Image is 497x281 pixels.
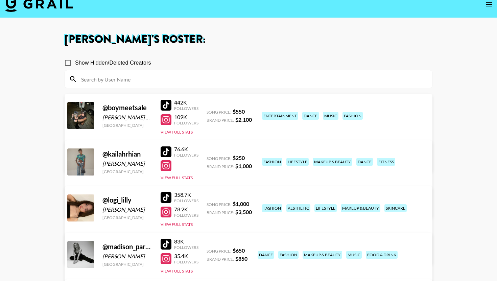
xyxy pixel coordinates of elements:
[302,112,319,120] div: dance
[262,158,282,166] div: fashion
[314,204,337,212] div: lifestyle
[233,247,245,254] strong: $ 650
[174,106,198,111] div: Followers
[161,268,193,274] button: View Full Stats
[235,163,252,169] strong: $ 1,000
[207,249,231,254] span: Song Price:
[102,123,152,128] div: [GEOGRAPHIC_DATA]
[102,169,152,174] div: [GEOGRAPHIC_DATA]
[346,251,362,259] div: music
[102,160,152,167] div: [PERSON_NAME]
[174,213,198,218] div: Followers
[102,253,152,260] div: [PERSON_NAME]
[75,59,151,67] span: Show Hidden/Deleted Creators
[102,196,152,204] div: @ logi_lilly
[207,164,234,169] span: Brand Price:
[366,251,398,259] div: food & drink
[102,150,152,158] div: @ kailahrhian
[235,116,252,123] strong: $ 2,100
[102,114,152,121] div: [PERSON_NAME] de [PERSON_NAME]
[207,202,231,207] span: Song Price:
[161,130,193,135] button: View Full Stats
[341,204,380,212] div: makeup & beauty
[174,259,198,264] div: Followers
[356,158,373,166] div: dance
[174,114,198,120] div: 109K
[174,146,198,153] div: 76.6K
[207,156,231,161] span: Song Price:
[174,238,198,245] div: 83K
[377,158,395,166] div: fitness
[233,201,249,207] strong: $ 1,000
[174,245,198,250] div: Followers
[258,251,274,259] div: dance
[303,251,342,259] div: makeup & beauty
[207,257,234,262] span: Brand Price:
[102,215,152,220] div: [GEOGRAPHIC_DATA]
[102,262,152,267] div: [GEOGRAPHIC_DATA]
[174,253,198,259] div: 35.4K
[161,222,193,227] button: View Full Stats
[384,204,407,212] div: skincare
[77,74,428,85] input: Search by User Name
[207,110,231,115] span: Song Price:
[174,153,198,158] div: Followers
[65,34,432,45] h1: [PERSON_NAME] 's Roster:
[313,158,352,166] div: makeup & beauty
[174,198,198,203] div: Followers
[102,242,152,251] div: @ madison_parkinson1
[262,204,282,212] div: fashion
[174,206,198,213] div: 78.2K
[207,118,234,123] span: Brand Price:
[161,175,193,180] button: View Full Stats
[262,112,298,120] div: entertainment
[174,120,198,125] div: Followers
[323,112,338,120] div: music
[235,209,252,215] strong: $ 3,500
[174,99,198,106] div: 442K
[174,191,198,198] div: 358.7K
[233,108,245,115] strong: $ 550
[102,206,152,213] div: [PERSON_NAME]
[235,255,247,262] strong: $ 850
[102,103,152,112] div: @ boymeetsale
[278,251,299,259] div: fashion
[207,210,234,215] span: Brand Price:
[342,112,363,120] div: fashion
[233,155,245,161] strong: $ 250
[286,158,309,166] div: lifestyle
[286,204,310,212] div: aesthetic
